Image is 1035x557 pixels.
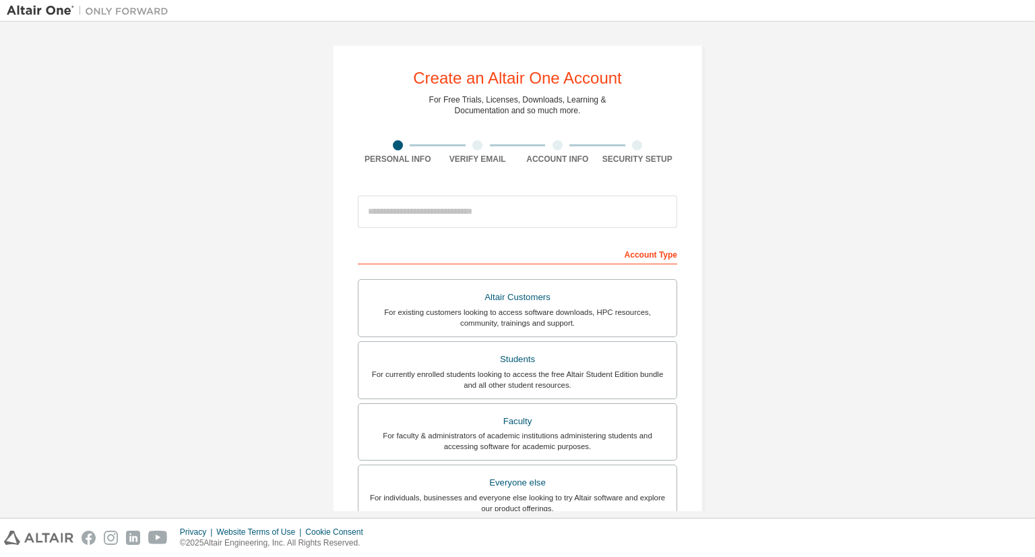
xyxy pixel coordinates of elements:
[180,537,371,549] p: © 2025 Altair Engineering, Inc. All Rights Reserved.
[358,154,438,165] div: Personal Info
[367,492,668,514] div: For individuals, businesses and everyone else looking to try Altair software and explore our prod...
[216,527,305,537] div: Website Terms of Use
[7,4,175,18] img: Altair One
[429,94,606,116] div: For Free Trials, Licenses, Downloads, Learning & Documentation and so much more.
[438,154,518,165] div: Verify Email
[367,307,668,328] div: For existing customers looking to access software downloads, HPC resources, community, trainings ...
[358,243,677,264] div: Account Type
[367,430,668,452] div: For faculty & administrators of academic institutions administering students and accessing softwa...
[126,531,140,545] img: linkedin.svg
[104,531,118,545] img: instagram.svg
[367,369,668,390] div: For currently enrolled students looking to access the free Altair Student Edition bundle and all ...
[148,531,168,545] img: youtube.svg
[305,527,371,537] div: Cookie Consent
[4,531,73,545] img: altair_logo.svg
[82,531,96,545] img: facebook.svg
[517,154,598,165] div: Account Info
[367,473,668,492] div: Everyone else
[367,350,668,369] div: Students
[367,288,668,307] div: Altair Customers
[598,154,678,165] div: Security Setup
[180,527,216,537] div: Privacy
[413,70,622,86] div: Create an Altair One Account
[367,412,668,431] div: Faculty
